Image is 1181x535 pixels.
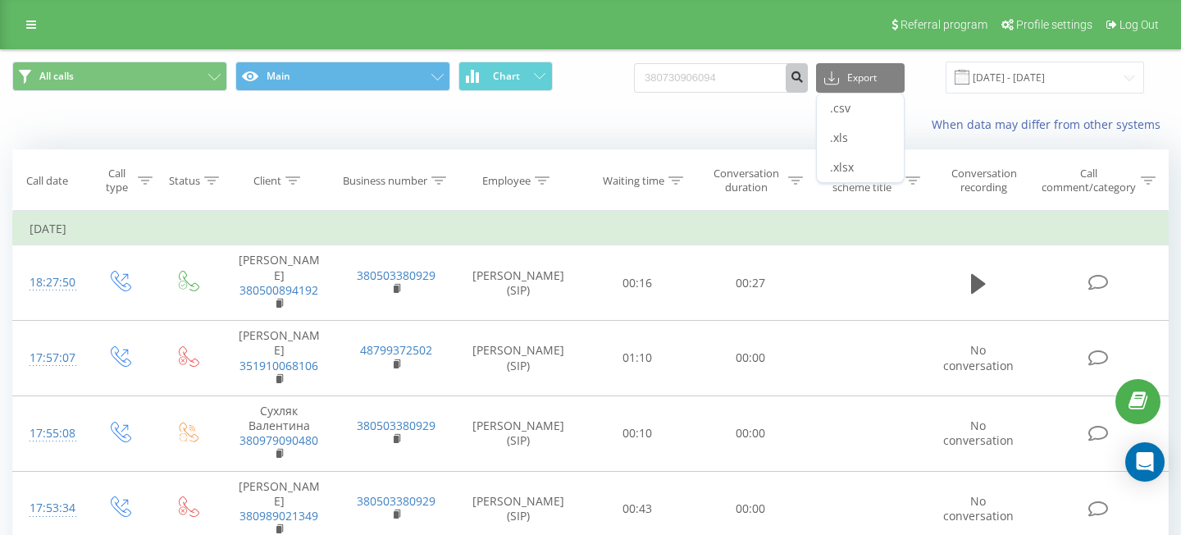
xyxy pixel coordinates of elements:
a: 48799372502 [360,342,432,358]
td: 00:00 [694,396,807,471]
td: 00:10 [581,396,695,471]
span: Profile settings [1016,18,1092,31]
div: Status [169,174,200,188]
div: Client [253,174,281,188]
a: 380989021349 [239,508,318,524]
td: [PERSON_NAME] [221,321,338,396]
span: Chart [493,71,520,82]
a: When data may differ from other systems [932,117,1169,132]
span: .xlsx [830,159,854,175]
td: 00:27 [694,245,807,321]
input: Search by number [634,63,808,93]
div: Call type [99,167,134,194]
a: 380503380929 [357,267,435,283]
a: 380500894192 [239,282,318,298]
div: Call date [26,174,68,188]
div: 17:57:07 [30,342,69,374]
span: All calls [39,70,74,83]
span: Referral program [901,18,987,31]
div: Business number [343,174,427,188]
div: 18:27:50 [30,267,69,299]
span: .xls [830,130,848,145]
div: Open Intercom Messenger [1125,442,1165,482]
div: Conversation recording [939,167,1028,194]
a: 380503380929 [357,493,435,509]
button: All calls [12,62,227,91]
td: [DATE] [13,213,1169,245]
span: No conversation [943,342,1014,373]
span: No conversation [943,493,1014,524]
td: 01:10 [581,321,695,396]
span: No conversation [943,418,1014,448]
span: .csv [830,100,850,116]
span: Log Out [1119,18,1159,31]
div: Waiting time [603,174,664,188]
a: 351910068106 [239,358,318,373]
a: 380979090480 [239,432,318,448]
button: Export [816,63,905,93]
div: 17:55:08 [30,418,69,450]
div: Employee [482,174,531,188]
a: 380503380929 [357,418,435,433]
td: [PERSON_NAME] (SIP) [455,245,581,321]
td: Сухляк Валентина [221,396,338,471]
button: Main [235,62,450,91]
div: Call comment/category [1041,167,1137,194]
td: 00:00 [694,321,807,396]
td: [PERSON_NAME] (SIP) [455,396,581,471]
td: [PERSON_NAME] [221,245,338,321]
button: Chart [458,62,553,91]
div: 17:53:34 [30,492,69,524]
td: 00:16 [581,245,695,321]
div: Conversation duration [709,167,784,194]
td: [PERSON_NAME] (SIP) [455,321,581,396]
